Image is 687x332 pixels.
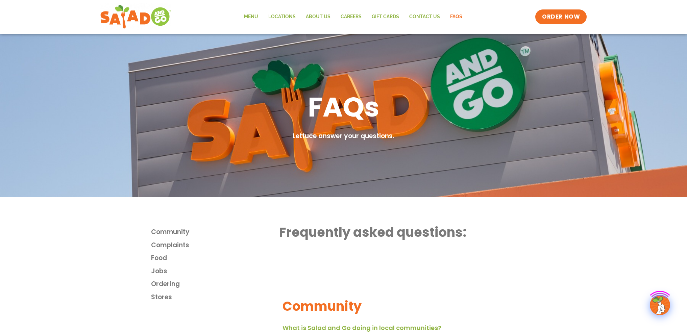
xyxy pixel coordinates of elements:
[151,240,189,250] span: Complaints
[293,131,394,141] h2: Lettuce answer your questions.
[535,9,587,24] a: ORDER NOW
[367,9,404,25] a: GIFT CARDS
[301,9,336,25] a: About Us
[283,324,441,332] a: What is Salad and Go doing in local communities?
[151,253,279,263] a: Food
[151,292,279,302] a: Stores
[404,9,445,25] a: Contact Us
[542,13,580,21] span: ORDER NOW
[239,9,263,25] a: Menu
[151,279,180,289] span: Ordering
[263,9,301,25] a: Locations
[151,227,190,237] span: Community
[151,279,279,289] a: Ordering
[151,266,279,276] a: Jobs
[151,253,167,263] span: Food
[100,3,171,30] img: new-SAG-logo-768×292
[336,9,367,25] a: Careers
[151,240,279,250] a: Complaints
[151,266,167,276] span: Jobs
[151,292,172,302] span: Stores
[283,298,533,314] h2: Community
[151,227,279,237] a: Community
[279,224,536,240] h2: Frequently asked questions:
[445,9,467,25] a: FAQs
[239,9,467,25] nav: Menu
[308,90,379,125] h1: FAQs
